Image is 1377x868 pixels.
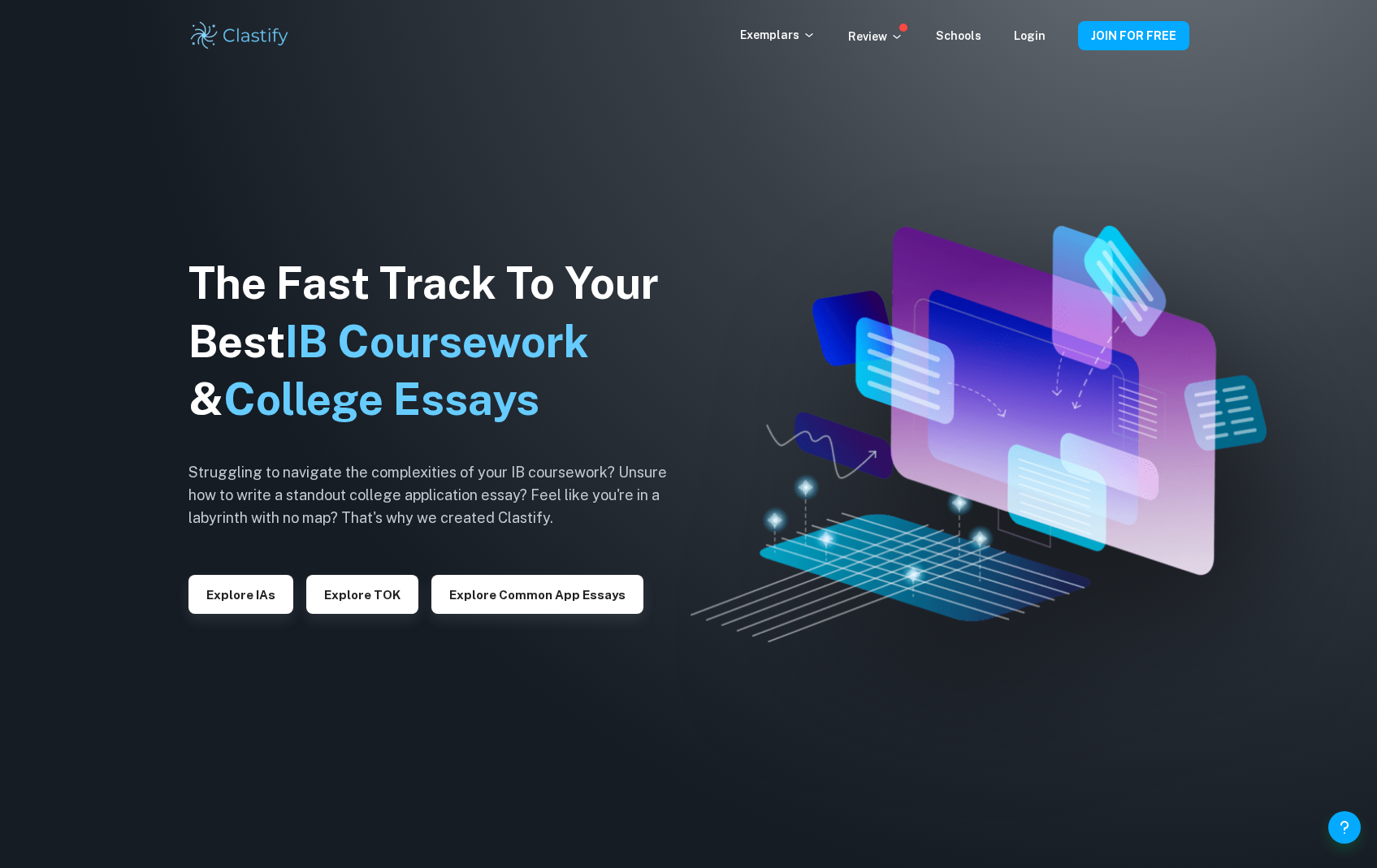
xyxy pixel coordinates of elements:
[431,586,643,602] a: Explore Common App essays
[431,575,643,614] button: Explore Common App essays
[223,374,539,425] span: College Essays
[691,226,1267,642] img: Clastify hero
[306,575,418,614] button: Explore TOK
[1328,811,1361,844] button: Help and Feedback
[936,29,981,42] a: Schools
[1078,21,1189,50] button: JOIN FOR FREE
[188,461,692,529] h6: Struggling to navigate the complexities of your IB coursework? Unsure how to write a standout col...
[1014,29,1046,42] a: Login
[188,575,293,614] button: Explore IAs
[188,19,292,52] img: Clastify logo
[285,316,589,367] span: IB Coursework
[188,586,293,602] a: Explore IAs
[848,28,903,45] p: Review
[188,254,692,430] h1: The Fast Track To Your Best &
[740,26,816,44] p: Exemplars
[306,586,418,602] a: Explore TOK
